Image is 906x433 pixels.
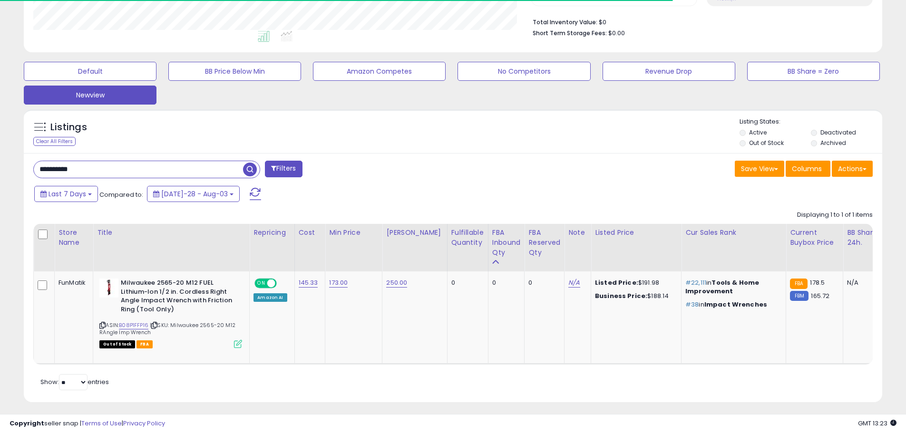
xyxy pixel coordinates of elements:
[168,62,301,81] button: BB Price Below Min
[58,228,89,248] div: Store Name
[275,279,291,288] span: OFF
[533,18,597,26] b: Total Inventory Value:
[58,279,86,287] div: FunMatik
[847,279,878,287] div: N/A
[123,419,165,428] a: Privacy Policy
[595,278,638,287] b: Listed Price:
[685,300,699,309] span: #38
[749,139,784,147] label: Out of Stock
[820,139,846,147] label: Archived
[299,228,321,238] div: Cost
[858,419,896,428] span: 2025-08-11 13:23 GMT
[451,228,484,248] div: Fulfillable Quantity
[790,291,809,301] small: FBM
[568,278,580,288] a: N/A
[595,292,674,300] div: $188.14
[685,278,706,287] span: #22,111
[458,62,590,81] button: No Competitors
[299,278,318,288] a: 145.33
[820,128,856,136] label: Deactivated
[329,228,378,238] div: Min Price
[568,228,587,238] div: Note
[608,29,625,38] span: $0.00
[533,29,607,37] b: Short Term Storage Fees:
[147,186,240,202] button: [DATE]-28 - Aug-03
[40,377,109,386] span: Show: entries
[740,117,882,126] p: Listing States:
[704,300,767,309] span: Impact Wrenches
[810,278,825,287] span: 178.5
[528,228,560,258] div: FBA Reserved Qty
[492,279,517,287] div: 0
[24,62,156,81] button: Default
[595,291,647,300] b: Business Price:
[24,86,156,105] button: Newview
[99,190,143,199] span: Compared to:
[81,419,122,428] a: Terms of Use
[685,278,759,296] span: Tools & Home Improvement
[603,62,735,81] button: Revenue Drop
[735,161,784,177] button: Save View
[786,161,830,177] button: Columns
[33,137,76,146] div: Clear All Filters
[329,278,348,288] a: 173.00
[253,228,290,238] div: Repricing
[492,228,521,258] div: FBA inbound Qty
[10,419,165,428] div: seller snap | |
[49,189,86,199] span: Last 7 Days
[790,279,808,289] small: FBA
[255,279,267,288] span: ON
[451,279,481,287] div: 0
[121,279,236,316] b: Milwaukee 2565-20 M12 FUEL Lithium-Ion 1/2 in. Cordless Right Angle Impact Wrench with Friction R...
[50,121,87,134] h5: Listings
[747,62,880,81] button: BB Share = Zero
[528,279,557,287] div: 0
[99,321,235,336] span: | SKU: Milwaukee 2565-20 M12 RAngle Imp Wrench
[595,279,674,287] div: $191.98
[99,340,135,348] span: All listings that are currently out of stock and unavailable for purchase on Amazon
[386,228,443,238] div: [PERSON_NAME]
[97,228,245,238] div: Title
[685,279,779,296] p: in
[749,128,767,136] label: Active
[847,228,882,248] div: BB Share 24h.
[10,419,44,428] strong: Copyright
[792,164,822,173] span: Columns
[34,186,98,202] button: Last 7 Days
[832,161,873,177] button: Actions
[595,228,677,238] div: Listed Price
[161,189,228,199] span: [DATE]-28 - Aug-03
[685,228,782,238] div: Cur Sales Rank
[99,279,242,347] div: ASIN:
[797,211,873,220] div: Displaying 1 to 1 of 1 items
[136,340,153,348] span: FBA
[313,62,446,81] button: Amazon Competes
[685,300,779,309] p: in
[790,228,839,248] div: Current Buybox Price
[253,293,287,302] div: Amazon AI
[99,279,118,298] img: 31SKhUhmwEL._SL40_.jpg
[811,291,829,300] span: 165.72
[265,161,302,177] button: Filters
[119,321,148,329] a: B08P1FFP16
[386,278,407,288] a: 250.00
[533,16,866,27] li: $0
